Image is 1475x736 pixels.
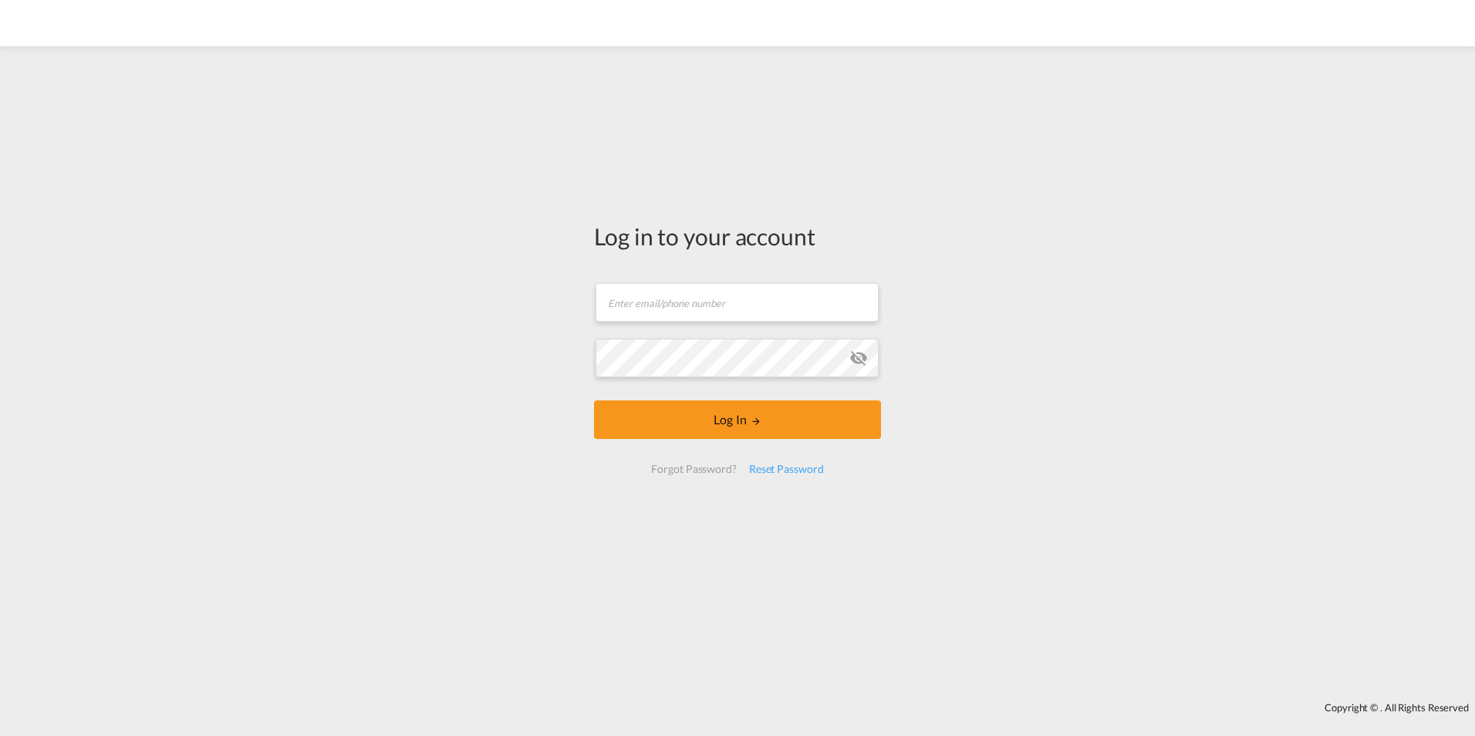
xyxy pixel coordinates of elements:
md-icon: icon-eye-off [849,349,868,367]
div: Log in to your account [594,220,881,252]
div: Forgot Password? [645,455,742,483]
input: Enter email/phone number [596,283,879,322]
button: LOGIN [594,400,881,439]
div: Reset Password [743,455,830,483]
